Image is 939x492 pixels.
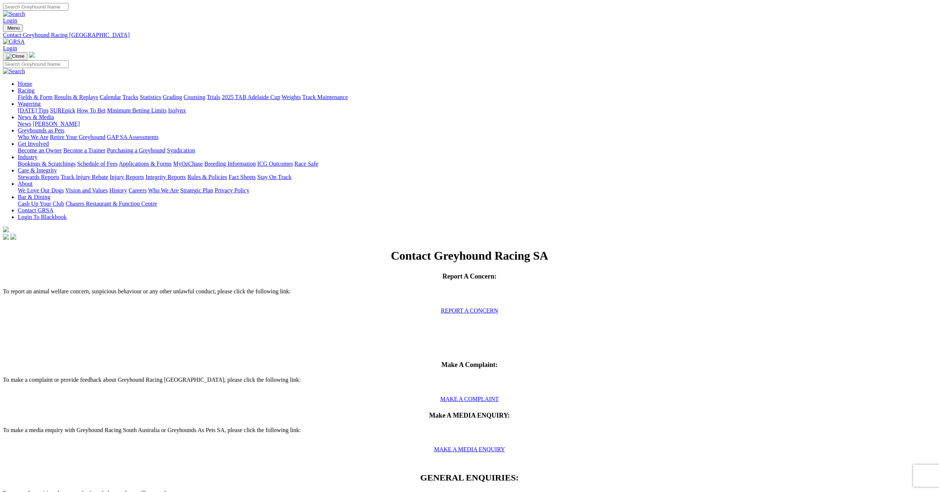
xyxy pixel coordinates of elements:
a: Schedule of Fees [77,161,117,167]
img: Search [3,11,25,17]
a: Weights [282,94,301,100]
a: [PERSON_NAME] [33,121,80,127]
div: Care & Integrity [18,174,936,181]
span: Report A Concern: [443,273,497,280]
a: Contact GRSA [18,207,53,213]
img: twitter.svg [10,234,16,240]
div: Greyhounds as Pets [18,134,936,141]
a: Careers [128,187,147,193]
p: To report an animal welfare concern, suspicious behaviour or any other unlawful conduct, please c... [3,288,936,301]
a: Bar & Dining [18,194,50,200]
img: GRSA [3,38,25,45]
a: Home [18,81,32,87]
a: Track Maintenance [302,94,348,100]
a: Chasers Restaurant & Function Centre [66,200,157,207]
button: Toggle navigation [3,24,23,32]
input: Search [3,3,68,11]
a: About [18,181,33,187]
a: Coursing [184,94,205,100]
a: Get Involved [18,141,49,147]
a: Wagering [18,101,41,107]
a: Trials [207,94,220,100]
a: News [18,121,31,127]
div: About [18,187,936,194]
span: Menu [7,25,20,31]
a: SUREpick [50,107,75,114]
a: Fields & Form [18,94,53,100]
span: GENERAL ENQUIRIES: [420,473,519,482]
a: Retire Your Greyhound [50,134,105,140]
a: Who We Are [148,187,179,193]
img: Close [6,53,24,59]
a: Login [3,45,17,51]
a: Vision and Values [65,187,108,193]
a: How To Bet [77,107,106,114]
div: Industry [18,161,936,167]
a: Industry [18,154,37,160]
img: Search [3,68,25,75]
div: Wagering [18,107,936,114]
a: 2025 TAB Adelaide Cup [222,94,280,100]
img: logo-grsa-white.png [3,226,9,232]
a: MyOzChase [173,161,203,167]
a: Become a Trainer [63,147,105,154]
a: Calendar [100,94,121,100]
img: logo-grsa-white.png [29,52,35,58]
a: Isolynx [168,107,186,114]
a: MAKE A MEDIA ENQUIRY [434,446,505,452]
a: Race Safe [294,161,318,167]
span: Make A Complaint: [441,361,497,368]
a: Stay On Track [257,174,291,180]
a: Grading [163,94,182,100]
a: Results & Replays [54,94,98,100]
span: Make A MEDIA ENQUIRY: [429,412,510,419]
a: Bookings & Scratchings [18,161,76,167]
button: Toggle navigation [3,52,27,60]
input: Search [3,60,68,68]
div: Racing [18,94,936,101]
h1: Contact Greyhound Racing SA [3,249,936,263]
a: Become an Owner [18,147,62,154]
a: News & Media [18,114,54,120]
div: News & Media [18,121,936,127]
a: ICG Outcomes [257,161,293,167]
a: Minimum Betting Limits [107,107,167,114]
a: We Love Our Dogs [18,187,64,193]
a: History [109,187,127,193]
p: To make a complaint or provide feedback about Greyhound Racing [GEOGRAPHIC_DATA], please click th... [3,377,936,390]
a: Fact Sheets [229,174,256,180]
a: GAP SA Assessments [107,134,159,140]
a: Login [3,17,17,24]
a: Track Injury Rebate [61,174,108,180]
a: [DATE] Tips [18,107,48,114]
a: Strategic Plan [180,187,213,193]
a: Integrity Reports [145,174,186,180]
a: Greyhounds as Pets [18,127,64,134]
img: facebook.svg [3,234,9,240]
a: Tracks [123,94,138,100]
p: To make a media enquiry with Greyhound Racing South Australia or Greyhounds As Pets SA, please cl... [3,427,936,440]
a: Statistics [140,94,161,100]
a: Contact Greyhound Racing [GEOGRAPHIC_DATA] [3,32,936,38]
div: Get Involved [18,147,936,154]
a: Stewards Reports [18,174,59,180]
a: Cash Up Your Club [18,200,64,207]
a: Syndication [167,147,195,154]
a: Applications & Forms [119,161,172,167]
a: Login To Blackbook [18,214,67,220]
a: Rules & Policies [187,174,227,180]
a: Injury Reports [110,174,144,180]
div: Bar & Dining [18,200,936,207]
a: Purchasing a Greyhound [107,147,165,154]
a: Racing [18,87,34,94]
a: MAKE A COMPLAINT [440,396,499,402]
a: Who We Are [18,134,48,140]
a: Breeding Information [204,161,256,167]
a: Care & Integrity [18,167,57,173]
a: Privacy Policy [215,187,249,193]
a: REPORT A CONCERN [441,307,498,314]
